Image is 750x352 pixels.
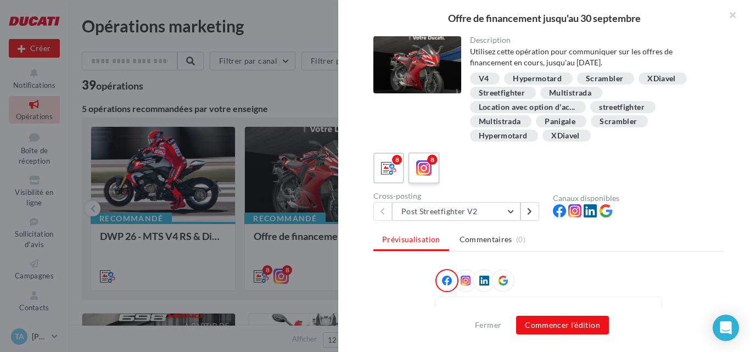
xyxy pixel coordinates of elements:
[470,36,715,44] div: Description
[427,155,437,165] div: 8
[513,75,562,83] div: Hypermotard
[392,155,402,165] div: 8
[516,316,609,334] button: Commencer l'édition
[647,75,675,83] div: XDiavel
[479,103,575,111] span: Location avec option d'ac...
[470,46,715,68] div: Utilisez cette opération pour communiquer sur les offres de financement en cours, jusqu'au [DATE].
[599,103,645,111] div: streetfighter
[549,89,591,97] div: Multistrada
[460,234,512,245] span: Commentaires
[471,319,506,332] button: Fermer
[392,202,520,221] button: Post Streetfighter V2
[479,89,525,97] div: Streetfighter
[356,13,732,23] div: Offre de financement jusqu'au 30 septembre
[479,118,521,126] div: Multistrada
[586,75,623,83] div: Scrambler
[479,75,489,83] div: V4
[600,118,637,126] div: Scrambler
[479,132,528,140] div: Hypermotard
[713,315,739,341] div: Open Intercom Messenger
[373,192,544,200] div: Cross-posting
[545,118,575,126] div: Panigale
[551,132,579,140] div: XDiavel
[516,235,525,244] span: (0)
[553,194,724,202] div: Canaux disponibles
